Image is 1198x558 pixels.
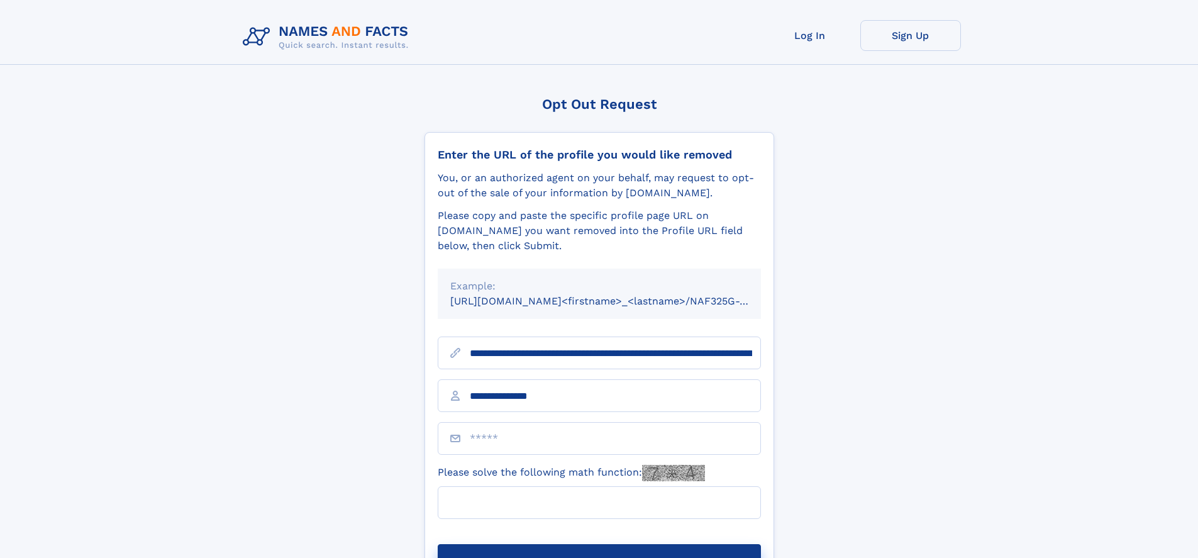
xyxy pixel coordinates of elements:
a: Sign Up [860,20,961,51]
a: Log In [760,20,860,51]
div: Enter the URL of the profile you would like removed [438,148,761,162]
div: Example: [450,279,748,294]
small: [URL][DOMAIN_NAME]<firstname>_<lastname>/NAF325G-xxxxxxxx [450,295,785,307]
label: Please solve the following math function: [438,465,705,481]
div: You, or an authorized agent on your behalf, may request to opt-out of the sale of your informatio... [438,170,761,201]
div: Please copy and paste the specific profile page URL on [DOMAIN_NAME] you want removed into the Pr... [438,208,761,254]
div: Opt Out Request [424,96,774,112]
img: Logo Names and Facts [238,20,419,54]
